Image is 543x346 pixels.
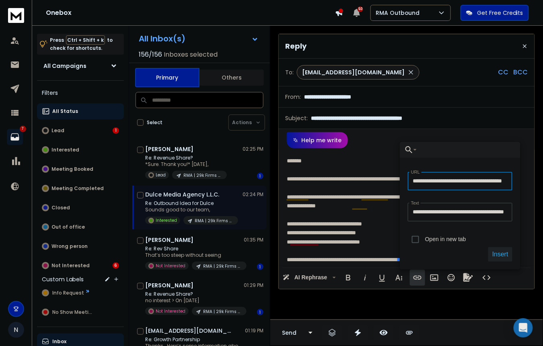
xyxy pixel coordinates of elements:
button: Help me write [287,132,348,148]
button: Lead1 [37,123,124,139]
p: Sounds good to our team, [145,207,238,213]
p: Lead [51,127,64,134]
p: 02:25 PM [243,146,263,152]
a: 7 [7,129,23,145]
p: From: [285,93,301,101]
h1: Dulce Media Agency L.L.C. [145,190,219,199]
p: Interested [156,217,177,223]
label: Open in new tab [425,236,466,242]
button: No Show Meeting [37,304,124,320]
p: *Sure. Thank you!* [DATE], [145,161,227,168]
button: Closed [37,200,124,216]
p: Re: Outbound Idea for Dulce [145,200,238,207]
button: Meeting Booked [37,161,124,177]
p: Re: Growth Partnership [145,336,242,343]
span: 50 [358,6,363,12]
p: To: [285,68,294,76]
p: RMA | 29k Firms (General Team Info) [195,218,233,224]
div: Open Intercom Messenger [514,318,533,338]
p: 7 [20,126,26,132]
button: Not Interested6 [37,258,124,274]
div: 1 [257,309,263,315]
span: No Show Meeting [52,309,95,315]
p: Reply [285,41,306,52]
label: Text [409,201,421,206]
p: Inbox [52,338,66,345]
p: Re: Rev Share [145,246,242,252]
div: 1 [113,127,119,134]
img: logo [8,8,24,23]
p: Meeting Completed [51,185,104,192]
p: Subject: [285,114,308,122]
h1: Onebox [46,8,335,18]
div: 1 [257,264,263,270]
p: Not Interested [156,308,185,314]
p: 02:24 PM [243,191,263,198]
p: Re: Revenue Share? [145,155,227,161]
h3: Inboxes selected [164,50,218,59]
h1: All Inbox(s) [139,35,185,43]
button: All Campaigns [37,58,124,74]
button: Code View [479,270,494,286]
p: 01:19 PM [245,328,263,334]
p: All Status [52,108,78,115]
button: Italic (Ctrl+I) [358,270,373,286]
div: 6 [113,262,119,269]
button: Get Free Credits [461,5,529,21]
button: All Inbox(s) [132,31,265,47]
p: Press to check for shortcuts. [50,36,113,52]
button: Signature [461,270,476,286]
label: Select [147,119,162,126]
p: RMA | 29k Firms (General Team Info) [183,172,222,178]
button: All Status [37,103,124,119]
button: Primary [135,68,200,87]
p: Wrong person [51,243,88,250]
p: Closed [51,205,70,211]
p: no interest > On [DATE] [145,297,242,304]
h1: [PERSON_NAME] [145,236,193,244]
button: Others [200,69,264,86]
button: Wrong person [37,238,124,254]
button: Send [275,325,303,341]
p: 01:29 PM [244,282,263,289]
span: AI Rephrase [293,274,329,281]
button: Info Request [37,285,124,301]
p: RMA | 29k Firms (General Team Info) [203,263,242,269]
p: [EMAIL_ADDRESS][DOMAIN_NAME] [302,68,405,76]
h3: Filters [37,87,124,98]
span: Info Request [52,290,84,296]
span: Ctrl + Shift + k [66,35,105,45]
button: Bold (Ctrl+B) [341,270,356,286]
p: Not Interested [156,263,185,269]
p: RMA Outbound [376,9,423,17]
p: Lead [156,172,166,178]
button: Choose Link [400,142,418,158]
button: N [8,322,24,338]
p: RMA | 29k Firms (General Team Info) [203,309,242,315]
p: Re: Revenue Share? [145,291,242,297]
button: Emoticons [444,270,459,286]
p: That’s too steep without seeing [145,252,242,258]
span: 156 / 156 [139,50,162,59]
h3: Custom Labels [42,275,84,283]
button: Meeting Completed [37,180,124,197]
p: Out of office [51,224,85,230]
button: Interested [37,142,124,158]
label: URL [409,170,422,175]
button: Insert [488,247,512,262]
p: 01:35 PM [244,237,263,243]
p: CC [498,68,509,77]
h1: [EMAIL_ADDRESS][DOMAIN_NAME] [145,327,234,335]
button: Out of office [37,219,124,235]
h1: [PERSON_NAME] [145,281,193,289]
p: Meeting Booked [51,166,93,172]
p: BCC [514,68,528,77]
p: Not Interested [51,262,90,269]
p: Get Free Credits [477,9,523,17]
p: Interested [51,147,79,153]
h1: [PERSON_NAME] [145,145,193,153]
button: AI Rephrase [281,270,337,286]
div: 1 [257,173,263,179]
